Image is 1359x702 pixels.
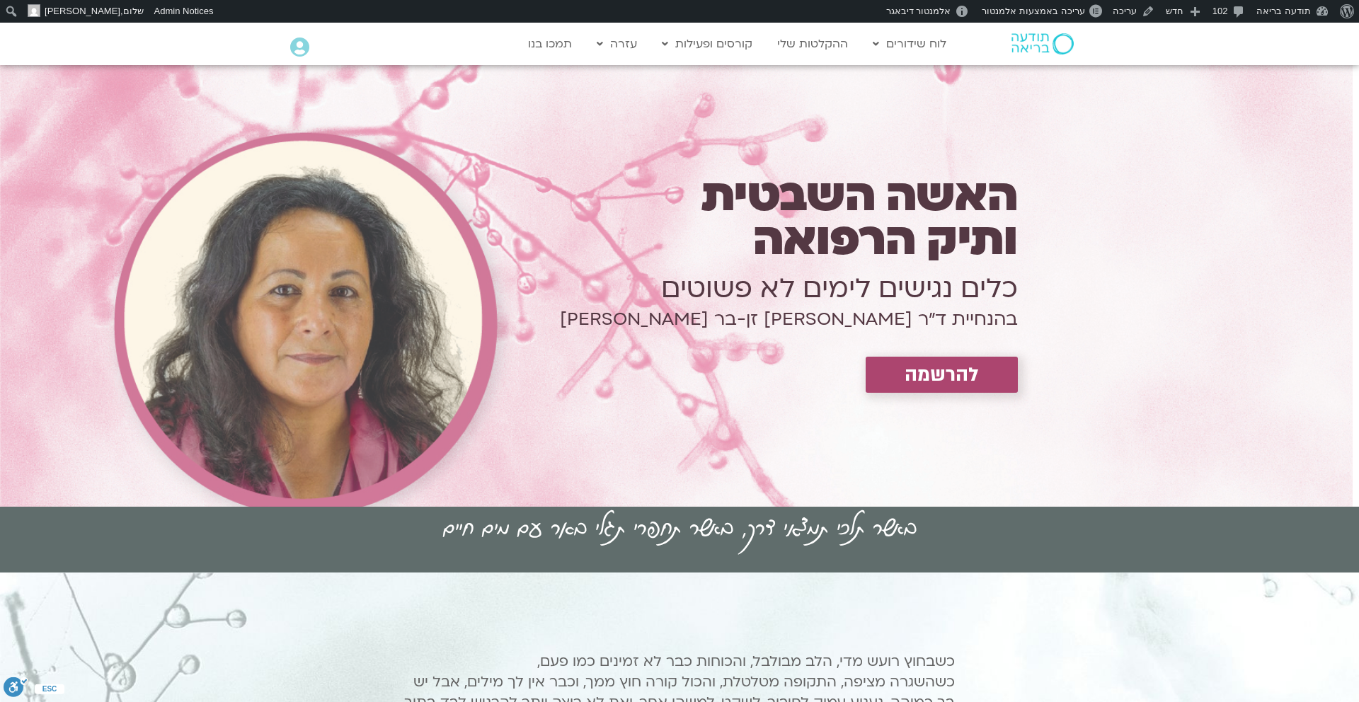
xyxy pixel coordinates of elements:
a: קורסים ופעילות [655,30,759,57]
span: [PERSON_NAME] [45,6,120,16]
span: עריכה באמצעות אלמנטור [982,6,1084,16]
a: ההקלטות שלי [770,30,855,57]
span: להרשמה [905,364,979,386]
h2: באשר תלכי תמצאי דרך, באשר תחפרי תגלי באר עם מים חיים [443,507,917,546]
h1: בהנחיית ד״ר [PERSON_NAME] זן-בר [PERSON_NAME] [464,316,1019,322]
a: להרשמה [866,357,1018,393]
a: תמכו בנו [521,30,579,57]
a: עזרה [590,30,644,57]
h1: האשה השבטית ותיק הרפואה [464,174,1019,262]
span: כשבחוץ רועש מדי, הלב מבולבל, והכוחות כבר לא זמינים כמו פעם, [537,652,955,671]
a: לוח שידורים [866,30,953,57]
h1: כלים נגישים לימים לא פשוטים [464,269,1019,309]
img: תודעה בריאה [1011,33,1074,54]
